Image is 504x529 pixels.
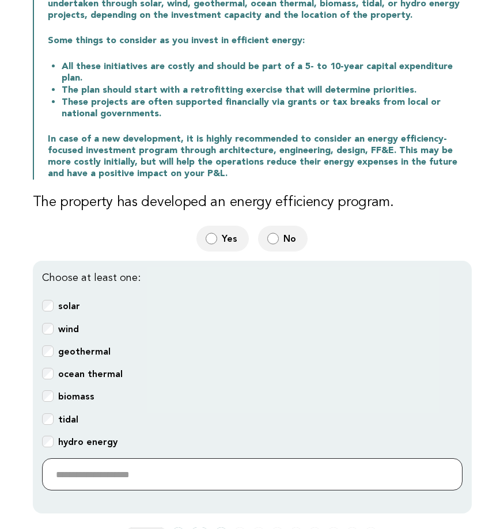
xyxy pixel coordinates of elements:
b: wind [58,324,79,334]
span: No [283,233,298,245]
li: All these initiatives are costly and should be part of a 5- to 10-year capital expenditure plan. [62,60,472,84]
span: Yes [222,233,240,245]
b: ocean thermal [58,368,123,379]
li: The plan should start with a retrofitting exercise that will determine priorities. [62,84,472,96]
h3: The property has developed an energy efficiency program. [33,193,472,212]
b: solar [58,300,80,311]
li: These projects are often supported financially via grants or tax breaks from local or national go... [62,96,472,120]
b: geothermal [58,346,111,357]
p: In case of a new development, it is highly recommended to consider an energy efficiency-focused i... [48,134,472,180]
input: Yes [206,233,217,245]
input: No [267,233,279,245]
p: Choose at least one: [42,270,463,286]
p: Some things to consider as you invest in efficient energy: [48,35,472,47]
b: tidal [58,414,78,425]
b: biomass [58,391,94,402]
b: hydro energy [58,436,118,447]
